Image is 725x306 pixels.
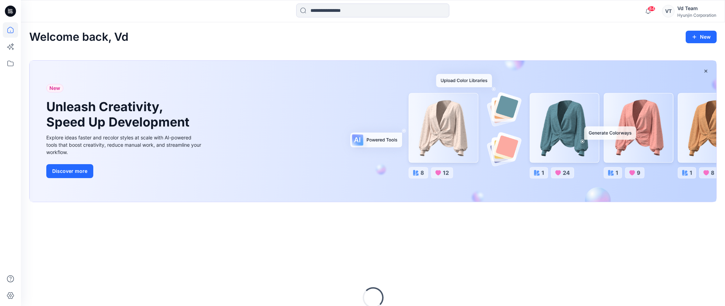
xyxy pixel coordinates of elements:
div: Explore ideas faster and recolor styles at scale with AI-powered tools that boost creativity, red... [46,134,203,156]
div: Vd Team [677,4,716,13]
div: Hyunjin Corporation [677,13,716,18]
button: New [686,31,717,43]
div: VT [662,5,675,17]
h1: Unleash Creativity, Speed Up Development [46,99,192,129]
span: 84 [648,6,655,12]
span: New [49,84,60,92]
button: Discover more [46,164,93,178]
a: Discover more [46,164,203,178]
h2: Welcome back, Vd [29,31,128,44]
